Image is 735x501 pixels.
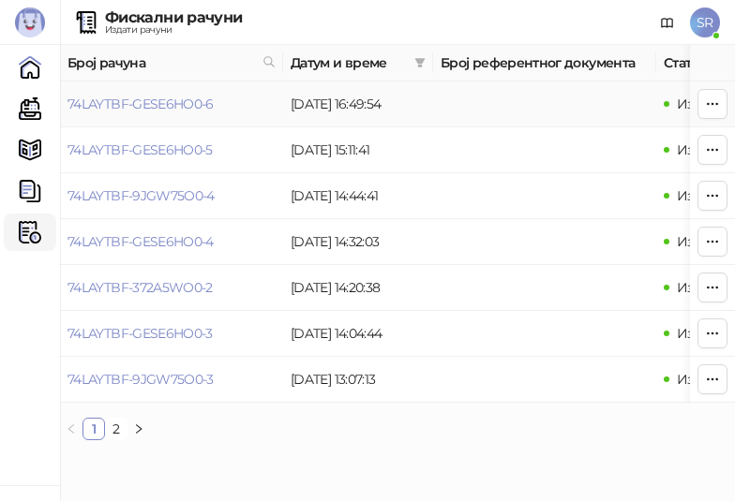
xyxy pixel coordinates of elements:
a: 74LAYTBF-9JGW75O0-3 [67,371,214,388]
td: 74LAYTBF-GESE6HO0-3 [60,311,283,357]
td: 74LAYTBF-9JGW75O0-4 [60,173,283,219]
th: Број рачуна [60,45,283,81]
td: 74LAYTBF-GESE6HO0-5 [60,127,283,173]
img: Logo [15,7,45,37]
span: Издат [677,187,714,204]
span: Издат [677,325,714,342]
button: left [60,418,82,440]
div: Фискални рачуни [105,10,242,25]
td: [DATE] 13:07:13 [283,357,433,403]
td: 74LAYTBF-GESE6HO0-6 [60,81,283,127]
td: [DATE] 14:44:41 [283,173,433,219]
li: Претходна страна [60,418,82,440]
span: SR [690,7,720,37]
span: Издат [677,233,714,250]
a: Документација [652,7,682,37]
span: filter [414,57,426,68]
span: right [133,423,144,435]
li: 2 [105,418,127,440]
a: 74LAYTBF-GESE6HO0-6 [67,96,214,112]
td: [DATE] 15:11:41 [283,127,433,173]
td: [DATE] 14:20:38 [283,265,433,311]
div: Издати рачуни [105,25,242,35]
th: Број референтног документа [433,45,656,81]
a: 74LAYTBF-9JGW75O0-4 [67,187,215,204]
span: filter [411,49,429,77]
a: 74LAYTBF-GESE6HO0-5 [67,141,213,158]
td: [DATE] 14:32:03 [283,219,433,265]
li: 1 [82,418,105,440]
span: Датум и време [291,52,407,73]
button: right [127,418,150,440]
td: 74LAYTBF-GESE6HO0-4 [60,219,283,265]
span: Издат [677,141,714,158]
td: [DATE] 14:04:44 [283,311,433,357]
span: Број рачуна [67,52,255,73]
span: Издат [677,279,714,296]
a: 1 [83,419,104,439]
span: Издат [677,371,714,388]
td: 74LAYTBF-372A5WO0-2 [60,265,283,311]
li: Следећа страна [127,418,150,440]
a: 74LAYTBF-GESE6HO0-3 [67,325,213,342]
span: Издат [677,96,714,112]
td: [DATE] 16:49:54 [283,81,433,127]
a: 2 [106,419,127,439]
span: left [66,423,77,435]
a: 74LAYTBF-GESE6HO0-4 [67,233,214,250]
a: 74LAYTBF-372A5WO0-2 [67,279,213,296]
td: 74LAYTBF-9JGW75O0-3 [60,357,283,403]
